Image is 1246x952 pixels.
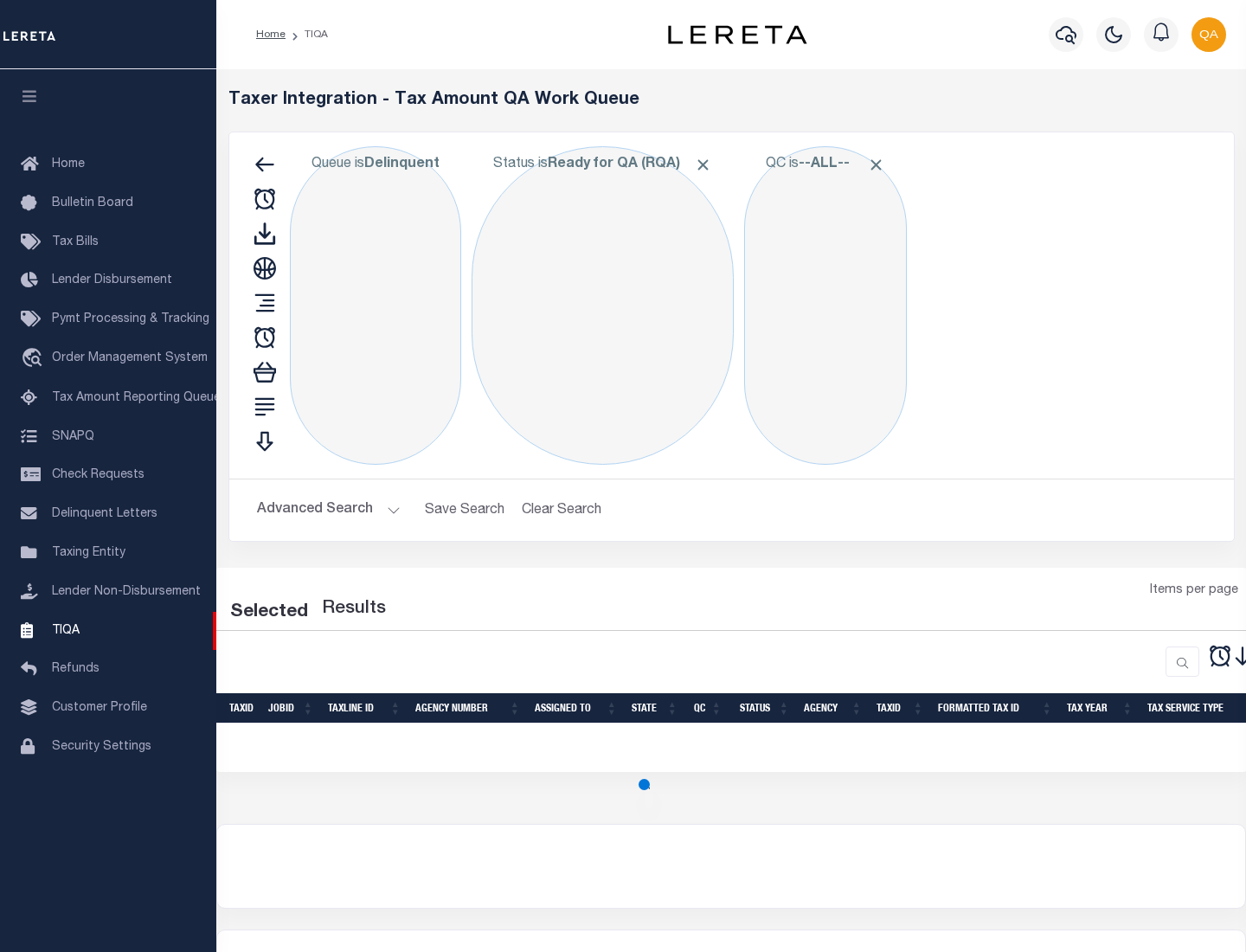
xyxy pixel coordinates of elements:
b: --ALL-- [799,158,850,171]
th: Status [729,693,797,724]
th: JobID [261,693,321,724]
span: TIQA [52,624,80,636]
th: Assigned To [528,693,625,724]
th: Tax Year [1060,693,1140,724]
th: TaxID [222,693,261,724]
li: TIQA [286,27,328,42]
button: Save Search [414,493,515,527]
h5: Taxer Integration - Tax Amount QA Work Queue [228,90,1235,111]
span: Home [52,158,85,170]
span: Security Settings [52,741,151,753]
th: Agency Number [408,693,528,724]
i: travel_explore [21,348,48,370]
span: Tax Amount Reporting Queue [52,392,221,404]
span: Order Management System [52,352,208,364]
div: Click to Edit [290,146,461,465]
span: Delinquent Letters [52,508,157,520]
img: svg+xml;base64,PHN2ZyB4bWxucz0iaHR0cDovL3d3dy53My5vcmcvMjAwMC9zdmciIHBvaW50ZXItZXZlbnRzPSJub25lIi... [1191,17,1226,52]
th: State [625,693,685,724]
button: Advanced Search [257,493,401,527]
span: Click to Remove [867,156,885,174]
button: Clear Search [515,493,609,527]
span: Pymt Processing & Tracking [52,313,209,325]
th: Agency [797,693,870,724]
th: TaxID [870,693,931,724]
th: TaxLine ID [321,693,408,724]
div: Click to Edit [472,146,734,465]
div: Click to Edit [744,146,907,465]
div: Selected [230,599,308,627]
span: Taxing Entity [52,547,125,559]
th: QC [685,693,729,724]
span: Refunds [52,663,100,675]
span: Customer Profile [52,702,147,714]
span: Lender Disbursement [52,274,172,286]
b: Delinquent [364,158,440,171]
span: Check Requests [52,469,145,481]
th: Formatted Tax ID [931,693,1060,724]
b: Ready for QA (RQA) [548,158,712,171]
label: Results [322,595,386,623]
span: Tax Bills [52,236,99,248]
span: SNAPQ [52,430,94,442]
img: logo-dark.svg [668,25,806,44]
span: Click to Remove [694,156,712,174]
span: Bulletin Board [52,197,133,209]
a: Home [256,29,286,40]
span: Lender Non-Disbursement [52,586,201,598]
span: Items per page [1150,582,1238,601]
